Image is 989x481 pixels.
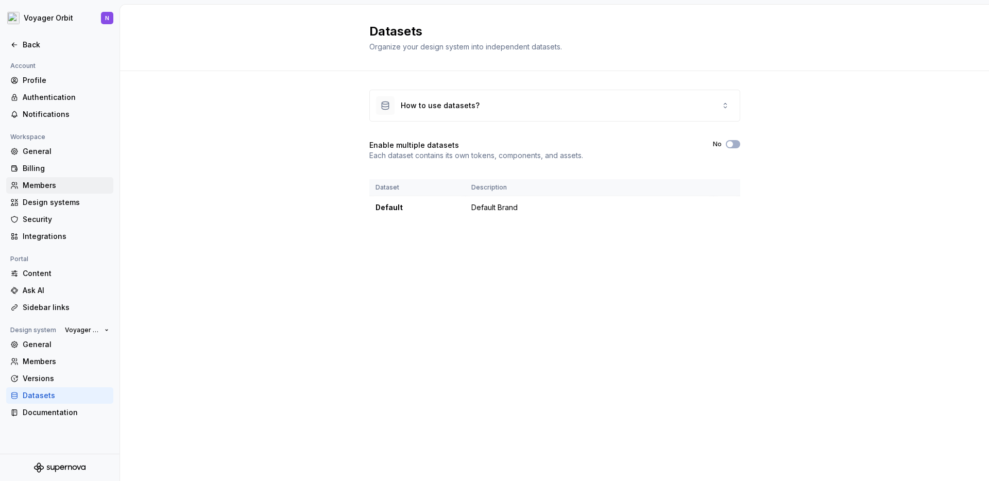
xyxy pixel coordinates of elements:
[65,326,100,334] span: Voyager Orbit
[6,131,49,143] div: Workspace
[6,60,40,72] div: Account
[23,231,109,242] div: Integrations
[23,180,109,191] div: Members
[6,324,60,336] div: Design system
[6,228,113,245] a: Integrations
[465,179,713,196] th: Description
[6,387,113,404] a: Datasets
[401,100,480,111] div: How to use datasets?
[23,146,109,157] div: General
[23,390,109,401] div: Datasets
[6,299,113,316] a: Sidebar links
[6,211,113,228] a: Security
[6,253,32,265] div: Portal
[23,197,109,208] div: Design systems
[369,23,728,40] h2: Datasets
[23,302,109,313] div: Sidebar links
[24,13,73,23] div: Voyager Orbit
[23,407,109,418] div: Documentation
[6,404,113,421] a: Documentation
[23,356,109,367] div: Members
[6,160,113,177] a: Billing
[23,40,109,50] div: Back
[23,214,109,225] div: Security
[6,177,113,194] a: Members
[6,143,113,160] a: General
[7,12,20,24] img: e5527c48-e7d1-4d25-8110-9641689f5e10.png
[6,353,113,370] a: Members
[6,370,113,387] a: Versions
[23,339,109,350] div: General
[23,268,109,279] div: Content
[23,285,109,296] div: Ask AI
[6,89,113,106] a: Authentication
[6,282,113,299] a: Ask AI
[6,194,113,211] a: Design systems
[34,462,86,473] svg: Supernova Logo
[713,140,722,148] label: No
[369,179,465,196] th: Dataset
[23,373,109,384] div: Versions
[376,202,459,213] div: Default
[23,109,109,119] div: Notifications
[23,75,109,85] div: Profile
[6,72,113,89] a: Profile
[2,7,117,29] button: Voyager OrbitN
[369,42,562,51] span: Organize your design system into independent datasets.
[369,150,583,161] p: Each dataset contains its own tokens, components, and assets.
[6,336,113,353] a: General
[465,196,713,219] td: Default Brand
[23,92,109,102] div: Authentication
[6,106,113,123] a: Notifications
[23,163,109,174] div: Billing
[369,140,459,150] h4: Enable multiple datasets
[105,14,109,22] div: N
[6,265,113,282] a: Content
[6,37,113,53] a: Back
